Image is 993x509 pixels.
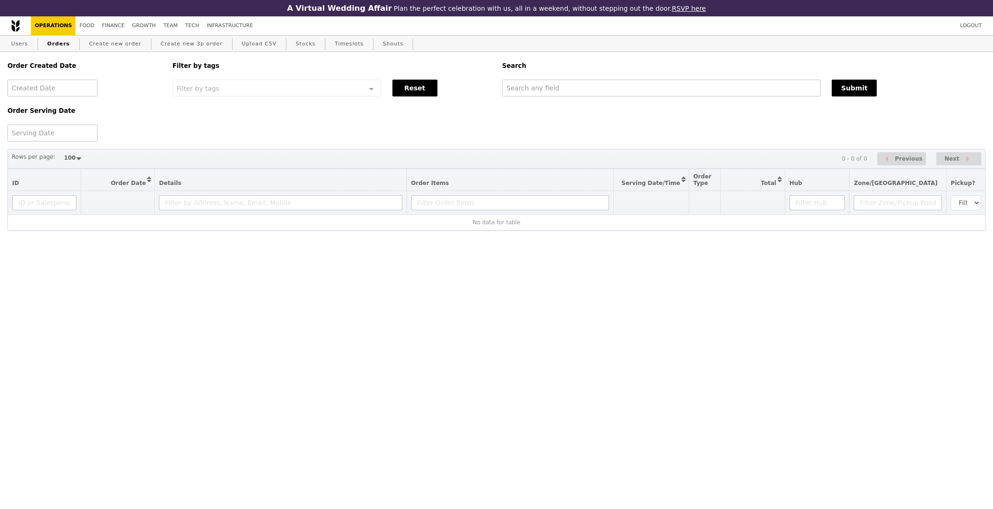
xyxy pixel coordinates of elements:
a: RSVP here [672,5,706,12]
a: Create new order [85,36,145,52]
input: Filter Zone/Pickup Point [854,195,942,210]
div: No data for table [12,219,981,226]
span: Details [159,180,181,186]
span: ID [12,180,19,186]
a: Logout [956,16,985,35]
div: 0 - 0 of 0 [842,155,867,162]
span: Pickup? [951,180,975,186]
span: Next [944,153,959,164]
a: Create new 3p order [157,36,226,52]
img: Grain logo [11,20,20,32]
div: Plan the perfect celebration with us, all in a weekend, without stepping out the door. [226,4,767,13]
span: Order Type [693,173,712,186]
a: Timeslots [331,36,367,52]
a: Food [75,16,98,35]
span: Hub [790,180,802,186]
input: Serving Date [8,125,98,141]
a: Infrastructure [203,16,257,35]
a: Orders [44,36,74,52]
input: Search any field [502,80,820,96]
h5: Filter by tags [173,62,491,69]
input: Filter by Address, Name, Email, Mobile [159,195,402,210]
h3: A Virtual Wedding Affair [287,4,391,13]
button: Submit [832,80,877,96]
a: Growth [128,16,160,35]
button: Reset [392,80,437,96]
a: Shouts [379,36,407,52]
h5: Search [502,62,985,69]
a: Stocks [292,36,319,52]
label: Rows per page: [12,152,55,162]
a: Tech [181,16,203,35]
span: Previous [895,153,923,164]
span: Filter by tags [177,84,219,92]
a: Team [159,16,181,35]
input: ID or Salesperson name [12,195,76,210]
input: Filter Hub [790,195,845,210]
button: Previous [877,152,926,166]
h5: Order Serving Date [8,107,161,114]
span: Zone/[GEOGRAPHIC_DATA] [854,180,938,186]
input: Created Date [8,80,98,96]
button: Next [936,152,981,166]
a: Finance [98,16,128,35]
h5: Order Created Date [8,62,161,69]
a: Operations [31,16,75,35]
a: Users [8,36,32,52]
span: Order Items [411,180,449,186]
a: Upload CSV [238,36,280,52]
input: Filter Order Items [411,195,609,210]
